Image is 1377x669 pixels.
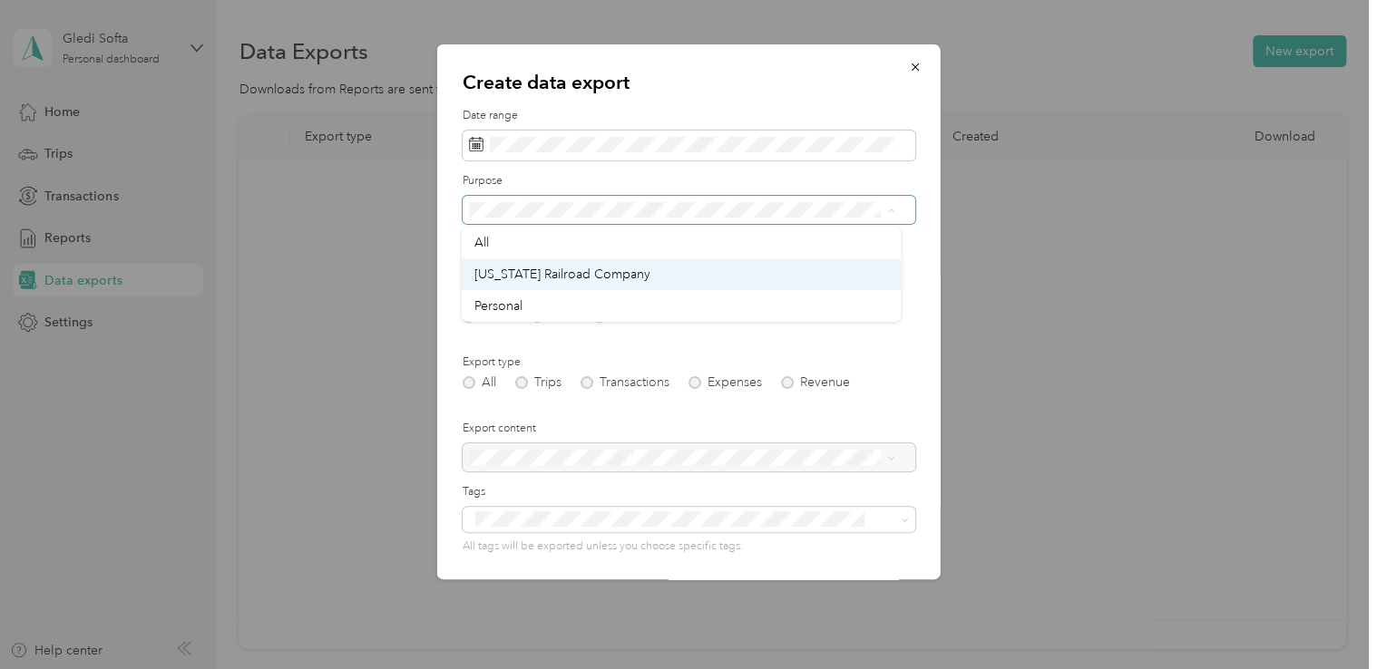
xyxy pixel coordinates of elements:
span: [US_STATE] Railroad Company [474,267,650,282]
span: Personal [474,298,522,314]
label: Export type [463,354,915,371]
p: All tags will be exported unless you choose specific tags. [463,538,915,555]
label: Date range [463,108,915,124]
span: All [474,235,489,250]
label: Tags [463,484,915,500]
label: Purpose [463,173,915,189]
iframe: Everlance-gr Chat Button Frame [1275,567,1377,669]
p: Create data export [463,70,915,95]
label: Export content [463,421,915,437]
